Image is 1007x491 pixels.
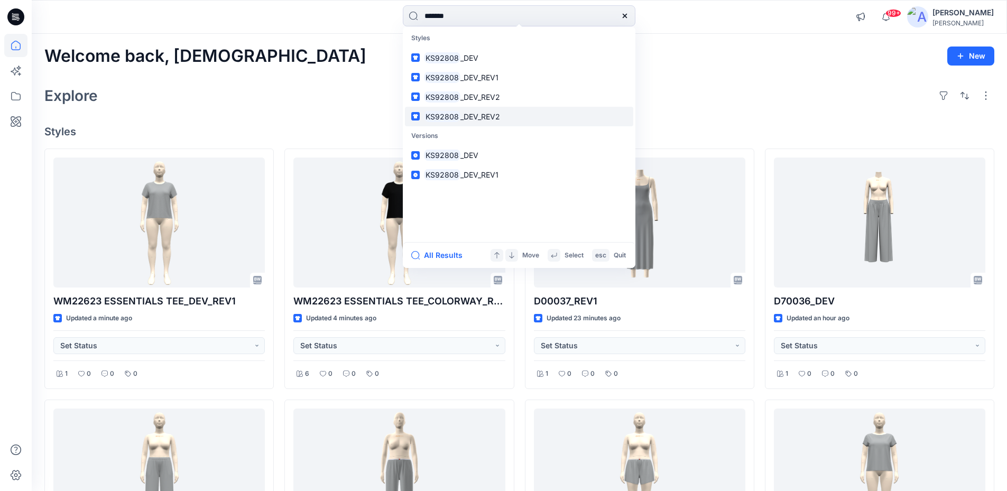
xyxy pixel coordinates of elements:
span: _DEV_REV1 [460,170,498,179]
p: 0 [87,368,91,379]
p: esc [595,250,606,261]
p: 0 [614,368,618,379]
p: 1 [786,368,788,379]
a: KS92808_DEV_REV2 [405,87,633,107]
mark: KS92808 [424,110,460,123]
p: 1 [546,368,548,379]
p: 0 [328,368,332,379]
a: D00037_REV1 [534,158,745,288]
button: All Results [411,249,469,262]
p: D00037_REV1 [534,294,745,309]
p: 6 [305,368,309,379]
p: Select [565,250,584,261]
p: 0 [133,368,137,379]
p: WM22623 ESSENTIALS TEE_COLORWAY_REV1 [293,294,505,309]
p: Versions [405,126,633,146]
p: 0 [854,368,858,379]
p: Updated an hour ago [787,313,849,324]
a: D70036_DEV [774,158,985,288]
p: 0 [567,368,571,379]
span: _DEV_REV2 [460,112,500,121]
p: Updated 23 minutes ago [547,313,621,324]
p: WM22623 ESSENTIALS TEE_DEV_REV1 [53,294,265,309]
p: D70036_DEV [774,294,985,309]
p: 0 [110,368,114,379]
h2: Explore [44,87,98,104]
span: 99+ [885,9,901,17]
mark: KS92808 [424,91,460,103]
p: Move [522,250,539,261]
a: WM22623 ESSENTIALS TEE_COLORWAY_REV1 [293,158,505,288]
a: KS92808_DEV_REV1 [405,68,633,87]
a: KS92808_DEV_REV2 [405,107,633,126]
p: 1 [65,368,68,379]
span: _DEV [460,53,478,62]
span: _DEV_REV2 [460,92,500,101]
a: WM22623 ESSENTIALS TEE_DEV_REV1 [53,158,265,288]
button: New [947,47,994,66]
img: avatar [907,6,928,27]
a: KS92808_DEV [405,48,633,68]
p: Updated 4 minutes ago [306,313,376,324]
p: 0 [830,368,835,379]
div: [PERSON_NAME] [932,6,994,19]
p: Updated a minute ago [66,313,132,324]
p: 0 [590,368,595,379]
h4: Styles [44,125,994,138]
a: KS92808_DEV_REV1 [405,165,633,184]
p: Styles [405,29,633,48]
p: Quit [614,250,626,261]
p: 0 [352,368,356,379]
p: 0 [807,368,811,379]
mark: KS92808 [424,52,460,64]
span: _DEV_REV1 [460,73,498,82]
span: _DEV [460,151,478,160]
mark: KS92808 [424,71,460,84]
mark: KS92808 [424,149,460,161]
div: [PERSON_NAME] [932,19,994,27]
p: 0 [375,368,379,379]
a: KS92808_DEV [405,145,633,165]
h2: Welcome back, [DEMOGRAPHIC_DATA] [44,47,366,66]
mark: KS92808 [424,169,460,181]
